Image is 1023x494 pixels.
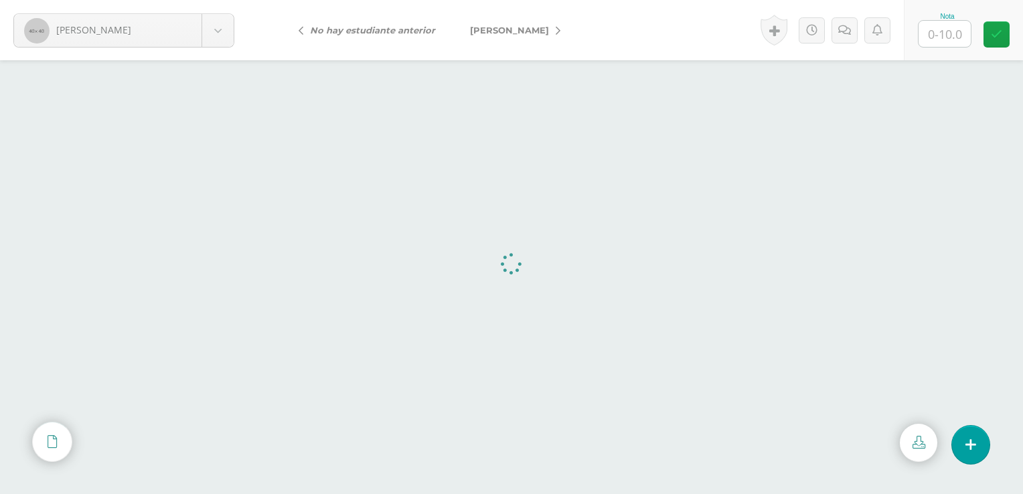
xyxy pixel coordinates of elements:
[56,23,131,36] span: [PERSON_NAME]
[288,14,453,46] a: No hay estudiante anterior
[453,14,571,46] a: [PERSON_NAME]
[24,18,50,44] img: 40x40
[14,14,234,47] a: [PERSON_NAME]
[470,25,549,35] span: [PERSON_NAME]
[310,25,435,35] i: No hay estudiante anterior
[919,21,971,47] input: 0-10.0
[918,13,977,20] div: Nota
